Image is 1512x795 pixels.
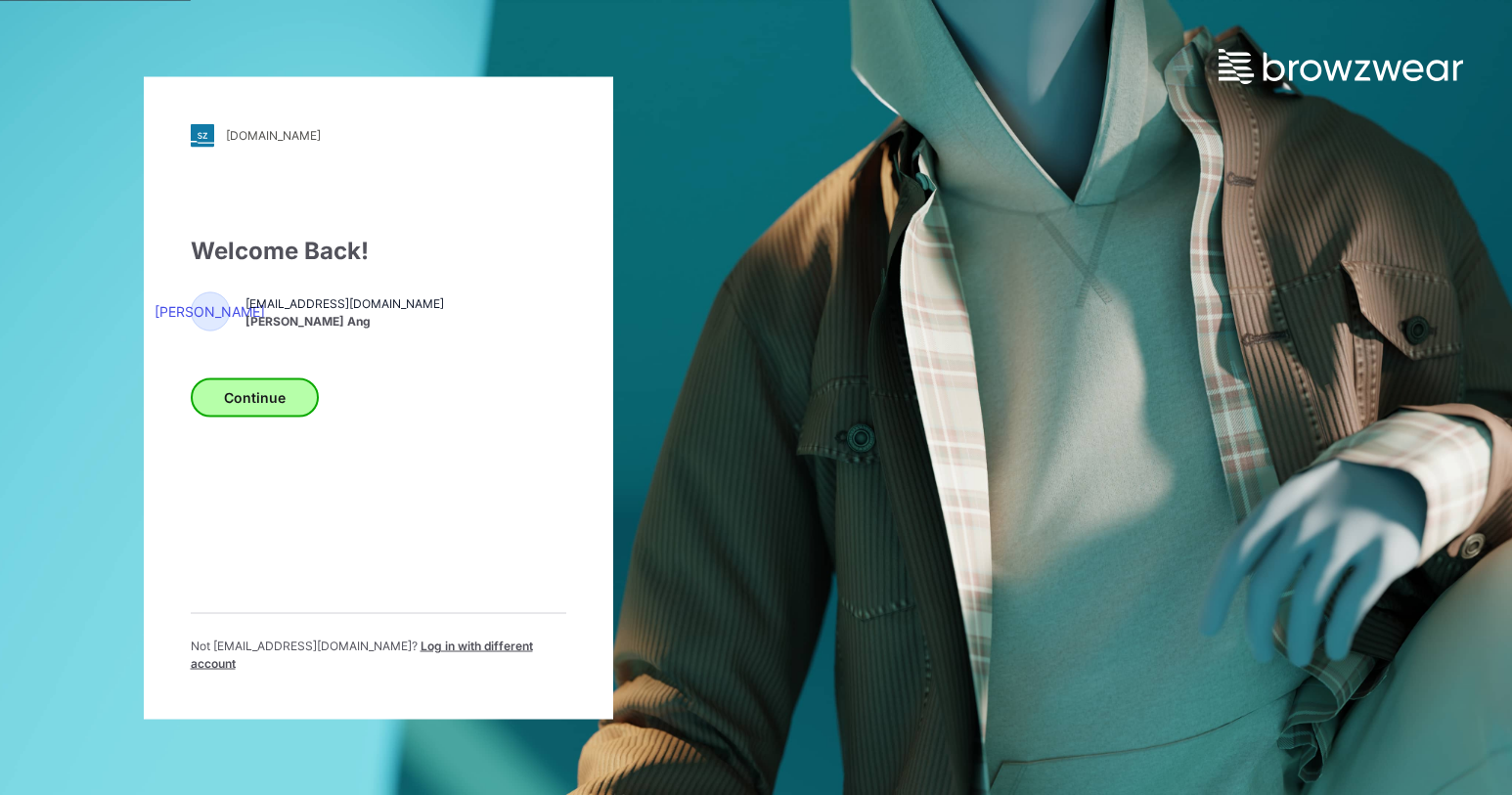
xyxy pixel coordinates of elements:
span: [EMAIL_ADDRESS][DOMAIN_NAME] [245,295,444,313]
div: Welcome Back! [191,233,566,268]
p: Not [EMAIL_ADDRESS][DOMAIN_NAME] ? [191,637,566,672]
div: [DOMAIN_NAME] [226,128,321,143]
img: browzwear-logo.73288ffb.svg [1219,49,1463,84]
span: [PERSON_NAME] Ang [245,313,444,331]
img: svg+xml;base64,PHN2ZyB3aWR0aD0iMjgiIGhlaWdodD0iMjgiIHZpZXdCb3g9IjAgMCAyOCAyOCIgZmlsbD0ibm9uZSIgeG... [191,123,214,147]
a: [DOMAIN_NAME] [191,123,566,147]
button: Continue [191,377,319,417]
span: [PERSON_NAME] [191,291,230,331]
